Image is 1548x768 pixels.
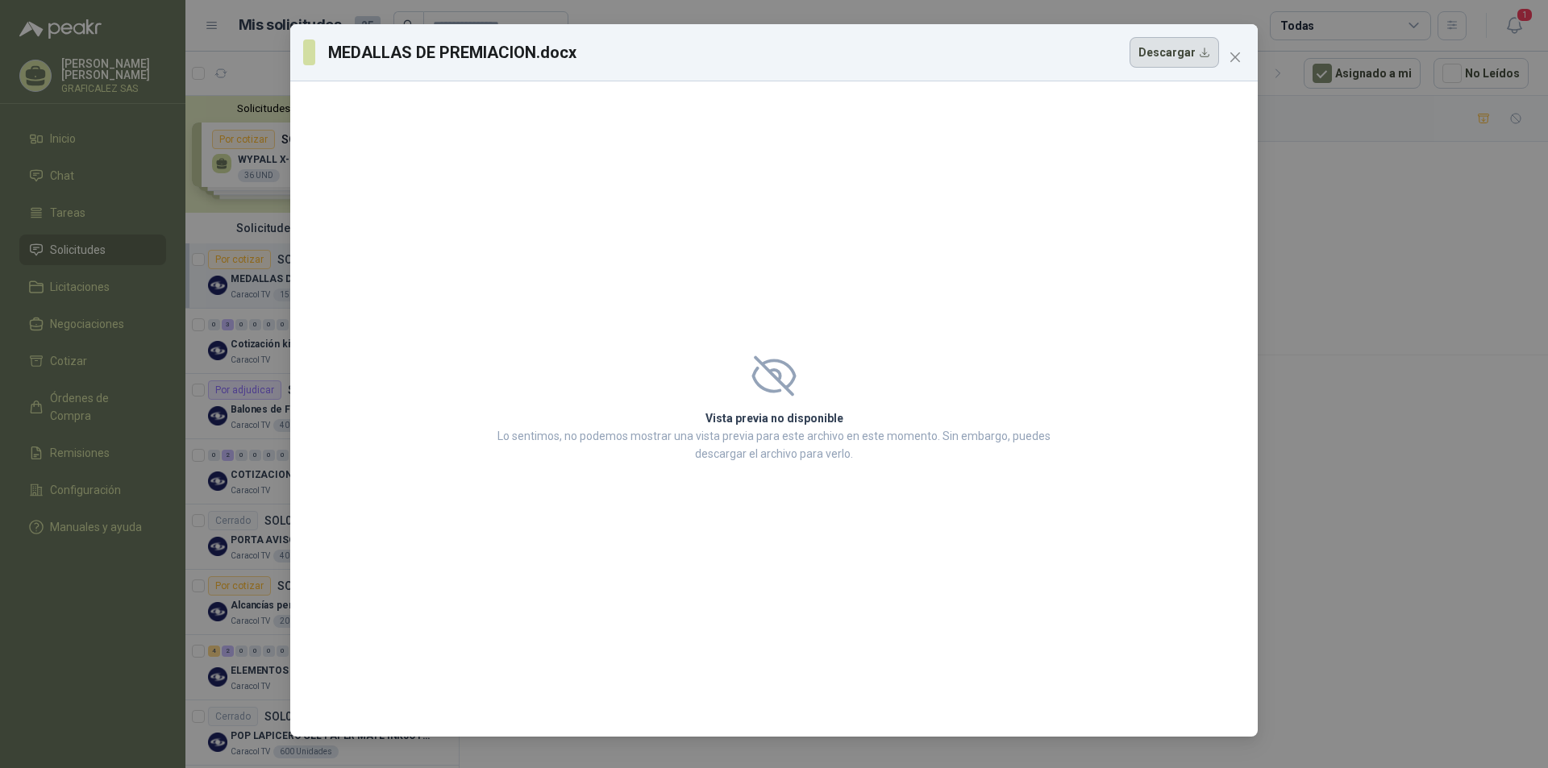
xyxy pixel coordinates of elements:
[1130,37,1219,68] button: Descargar
[493,409,1055,427] h2: Vista previa no disponible
[1222,44,1248,70] button: Close
[328,40,577,64] h3: MEDALLAS DE PREMIACION.docx
[493,427,1055,463] p: Lo sentimos, no podemos mostrar una vista previa para este archivo en este momento. Sin embargo, ...
[1229,51,1242,64] span: close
